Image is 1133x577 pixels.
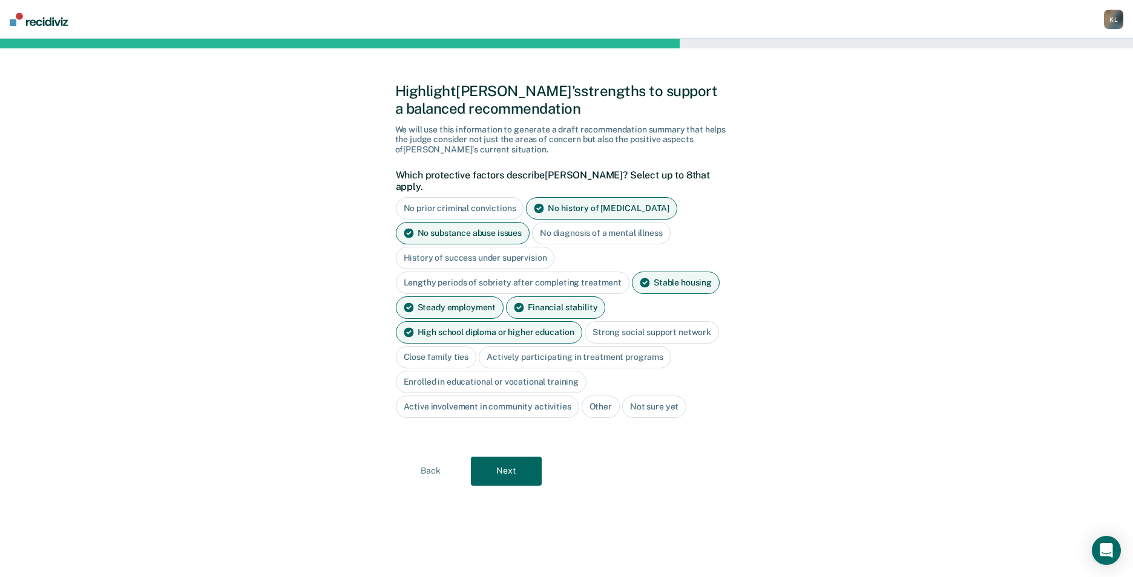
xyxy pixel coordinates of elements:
[585,321,719,344] div: Strong social support network
[396,371,587,393] div: Enrolled in educational or vocational training
[396,169,732,192] label: Which protective factors describe [PERSON_NAME] ? Select up to 8 that apply.
[396,247,555,269] div: History of success under supervision
[1104,10,1123,29] div: K L
[10,13,68,26] img: Recidiviz
[479,346,671,368] div: Actively participating in treatment programs
[506,296,605,319] div: Financial stability
[471,457,542,486] button: Next
[632,272,720,294] div: Stable housing
[526,197,677,220] div: No history of [MEDICAL_DATA]
[1092,536,1121,565] div: Open Intercom Messenger
[1104,10,1123,29] button: KL
[395,457,466,486] button: Back
[622,396,686,418] div: Not sure yet
[396,272,629,294] div: Lengthy periods of sobriety after completing treatment
[396,222,530,244] div: No substance abuse issues
[396,321,583,344] div: High school diploma or higher education
[582,396,620,418] div: Other
[396,197,524,220] div: No prior criminal convictions
[395,125,738,155] div: We will use this information to generate a draft recommendation summary that helps the judge cons...
[395,82,738,117] div: Highlight [PERSON_NAME]'s strengths to support a balanced recommendation
[396,296,504,319] div: Steady employment
[532,222,671,244] div: No diagnosis of a mental illness
[396,346,477,368] div: Close family ties
[396,396,579,418] div: Active involvement in community activities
